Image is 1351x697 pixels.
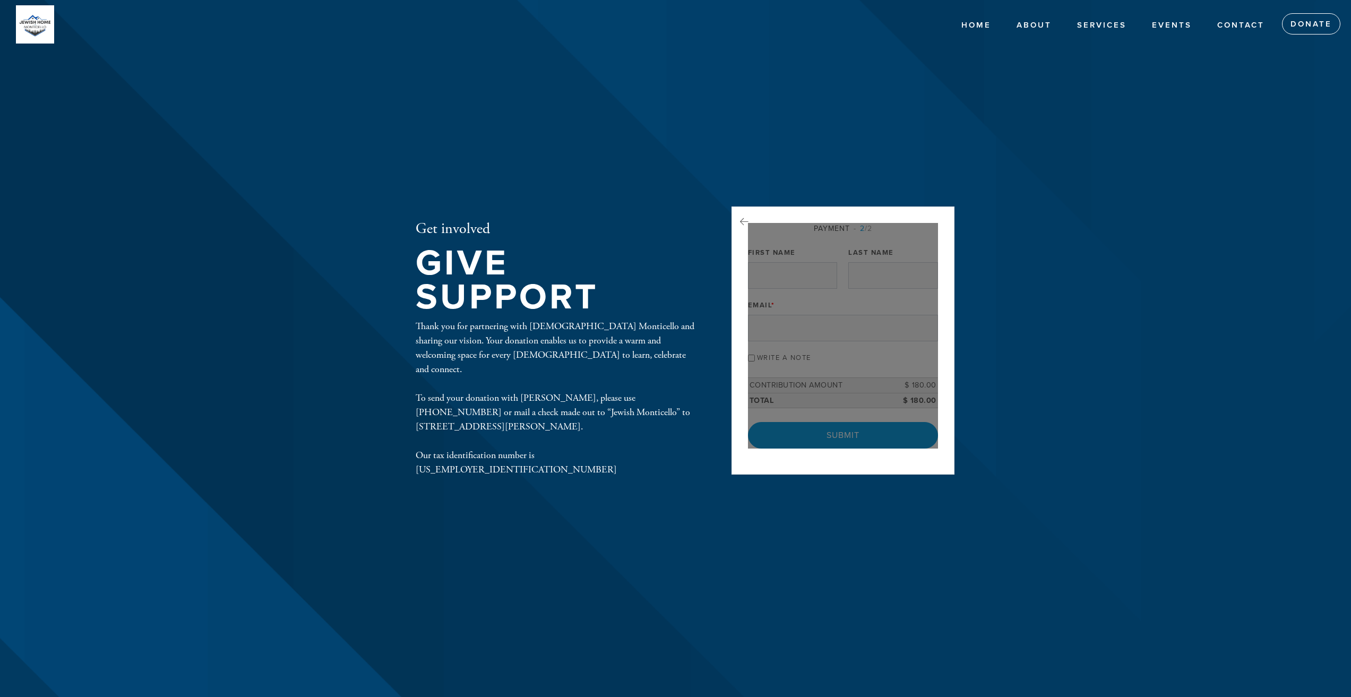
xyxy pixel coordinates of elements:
[1009,15,1060,36] a: About
[416,246,697,315] h1: Give Support
[1209,15,1272,36] a: Contact
[416,220,697,238] h2: Get involved
[1282,13,1340,35] a: Donate
[16,5,54,44] img: PHOTO-2024-06-24-16-19-29.jpg
[953,15,999,36] a: Home
[1144,15,1200,36] a: Events
[1069,15,1134,36] a: Services
[416,319,697,477] div: Thank you for partnering with [DEMOGRAPHIC_DATA] Monticello and sharing our vision. Your donation...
